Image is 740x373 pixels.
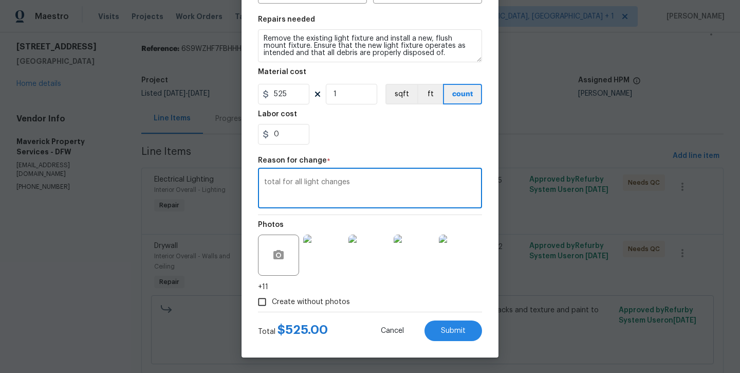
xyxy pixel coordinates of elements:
button: Cancel [364,321,420,341]
textarea: Remove the existing light fixture and install a new, flush mount fixture. Ensure that the new lig... [258,29,482,62]
button: Submit [424,321,482,341]
h5: Photos [258,221,284,228]
button: count [443,84,482,104]
h5: Material cost [258,68,306,76]
button: ft [417,84,443,104]
span: $ 525.00 [277,324,328,336]
button: sqft [385,84,417,104]
textarea: total for all light changes [264,179,476,200]
span: Submit [441,327,466,335]
span: Create without photos [272,297,350,308]
h5: Reason for change [258,157,327,164]
h5: Repairs needed [258,16,315,23]
h5: Labor cost [258,111,297,118]
div: Total [258,325,328,337]
span: Cancel [381,327,404,335]
span: +11 [258,282,268,292]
